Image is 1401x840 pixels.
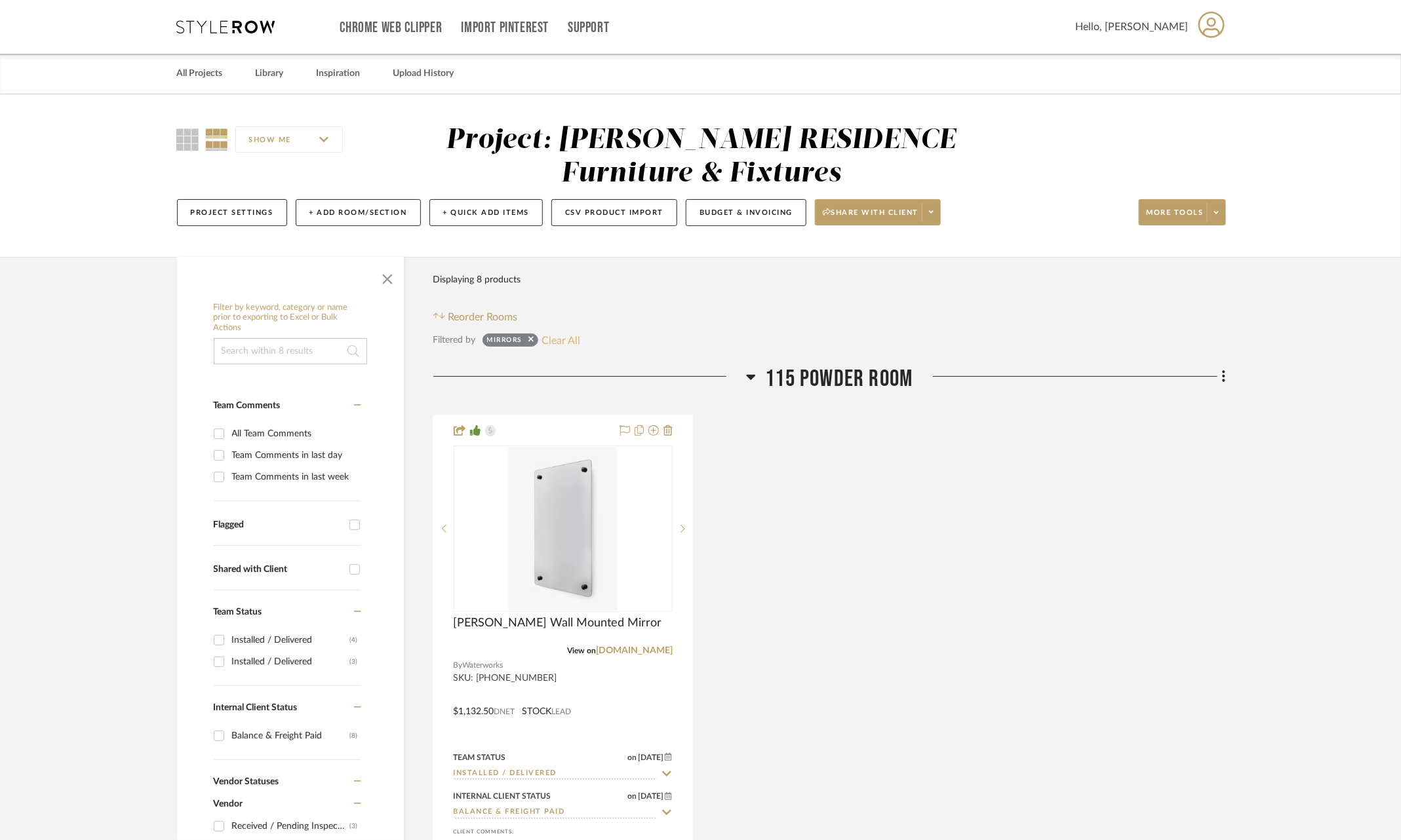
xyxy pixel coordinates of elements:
span: Vendor [214,799,243,809]
button: Project Settings [177,199,287,226]
div: Displaying 8 products [433,267,521,293]
span: Vendor Statuses [214,777,279,786]
img: Montgomery Wall Mounted Mirror [508,447,617,611]
span: Waterworks [463,659,503,672]
div: Team Comments in last day [232,445,358,466]
div: Balance & Freight Paid [232,725,350,746]
input: Type to Search… [454,768,657,780]
button: Reorder Rooms [433,309,518,325]
div: (3) [350,651,358,672]
span: Team Comments [214,401,281,410]
div: Installed / Delivered [232,630,350,651]
div: Team Comments in last week [232,467,358,487]
button: More tools [1139,199,1226,225]
div: 0 [454,446,672,611]
button: Budget & Invoicing [686,199,806,226]
button: Share with client [815,199,941,225]
div: All Team Comments [232,423,358,444]
span: Reorder Rooms [448,309,517,325]
div: Project: [PERSON_NAME] RESIDENCE Furniture & Fixtures [446,126,956,187]
a: Upload History [393,65,454,83]
span: Share with client [823,208,918,227]
div: Flagged [214,520,343,531]
a: All Projects [177,65,223,83]
a: Chrome Web Clipper [340,22,443,33]
span: on [627,792,637,800]
span: on [627,754,637,761]
a: Inspiration [317,65,361,83]
div: Filtered by [433,333,476,347]
div: Received / Pending Inspection [232,816,350,837]
div: Installed / Delivered [232,651,350,672]
span: [PERSON_NAME] Wall Mounted Mirror [454,616,662,630]
button: CSV Product Import [551,199,677,226]
div: Shared with Client [214,564,343,575]
input: Search within 8 results [214,338,367,364]
span: [DATE] [637,792,665,801]
h6: Filter by keyword, category or name prior to exporting to Excel or Bulk Actions [214,303,367,334]
div: Mirrors [487,335,523,349]
span: More tools [1147,208,1204,227]
div: (3) [350,816,358,837]
span: [DATE] [637,753,665,762]
span: View on [567,647,596,655]
a: Support [568,22,609,33]
div: (4) [350,630,358,651]
a: [DOMAIN_NAME] [596,646,673,655]
div: Team Status [454,752,506,763]
span: By [454,659,463,672]
a: Library [256,65,284,83]
div: (8) [350,725,358,746]
span: Internal Client Status [214,703,298,712]
span: 115 Powder Room [766,365,913,393]
div: Internal Client Status [454,790,551,802]
button: + Quick Add Items [429,199,543,226]
button: + Add Room/Section [296,199,421,226]
button: Close [374,263,401,290]
span: Team Status [214,607,262,617]
button: Clear All [542,332,580,349]
input: Type to Search… [454,807,657,819]
a: Import Pinterest [461,22,549,33]
span: Hello, [PERSON_NAME] [1076,19,1189,35]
